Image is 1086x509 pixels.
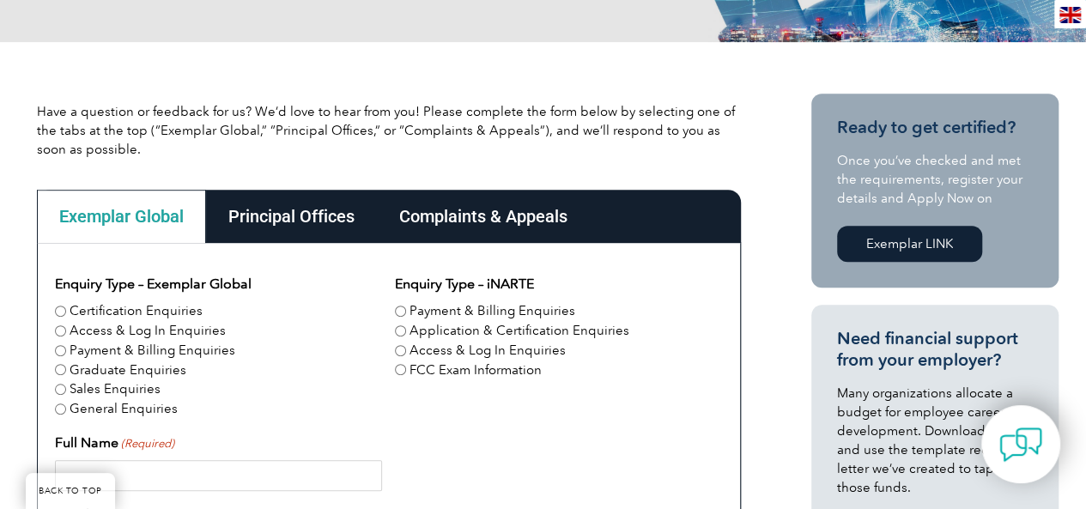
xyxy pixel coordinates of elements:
[26,473,115,509] a: BACK TO TOP
[837,384,1033,497] p: Many organizations allocate a budget for employee career development. Download, modify and use th...
[70,379,161,399] label: Sales Enquiries
[55,433,174,453] label: Full Name
[837,117,1033,138] h3: Ready to get certified?
[55,274,252,294] legend: Enquiry Type – Exemplar Global
[70,301,203,321] label: Certification Enquiries
[70,321,226,341] label: Access & Log In Enquiries
[70,399,178,419] label: General Enquiries
[395,274,534,294] legend: Enquiry Type – iNARTE
[70,361,186,380] label: Graduate Enquiries
[37,102,741,159] p: Have a question or feedback for us? We’d love to hear from you! Please complete the form below by...
[1059,7,1081,23] img: en
[206,190,377,243] div: Principal Offices
[377,190,590,243] div: Complaints & Appeals
[70,341,235,361] label: Payment & Billing Enquiries
[837,151,1033,208] p: Once you’ve checked and met the requirements, register your details and Apply Now on
[119,435,174,452] span: (Required)
[37,190,206,243] div: Exemplar Global
[410,361,542,380] label: FCC Exam Information
[837,328,1033,371] h3: Need financial support from your employer?
[410,301,575,321] label: Payment & Billing Enquiries
[837,226,982,262] a: Exemplar LINK
[999,423,1042,466] img: contact-chat.png
[410,341,566,361] label: Access & Log In Enquiries
[410,321,629,341] label: Application & Certification Enquiries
